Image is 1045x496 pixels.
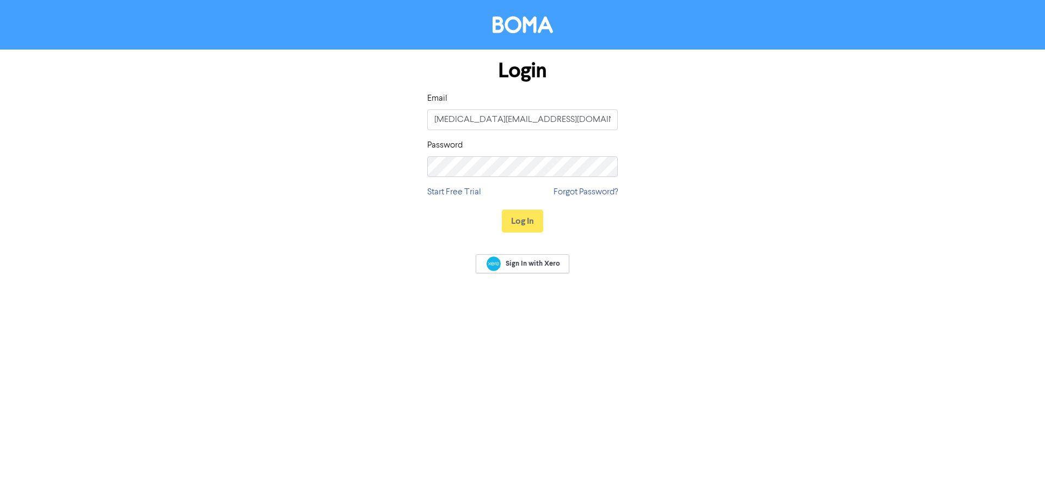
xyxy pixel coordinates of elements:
[554,186,618,199] a: Forgot Password?
[502,210,543,232] button: Log In
[493,16,553,33] img: BOMA Logo
[506,259,560,268] span: Sign In with Xero
[427,186,481,199] a: Start Free Trial
[487,256,501,271] img: Xero logo
[427,58,618,83] h1: Login
[427,92,447,105] label: Email
[427,139,463,152] label: Password
[476,254,569,273] a: Sign In with Xero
